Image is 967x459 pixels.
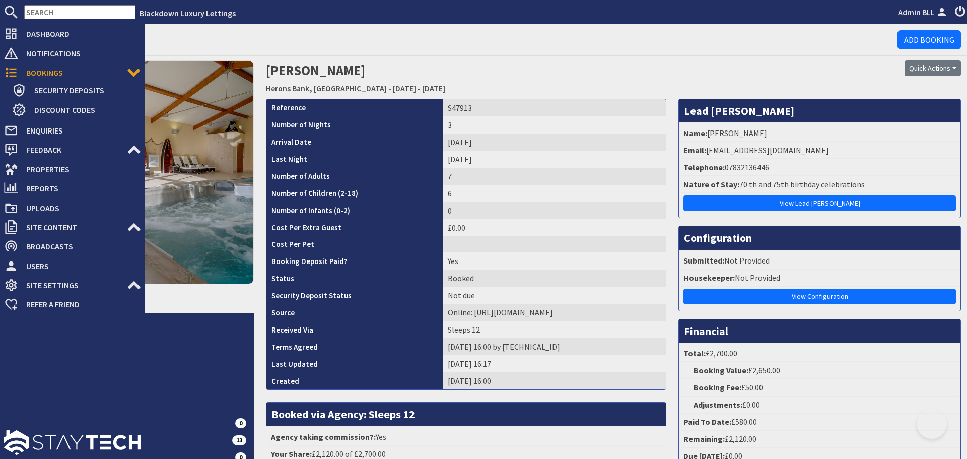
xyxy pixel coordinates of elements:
[4,64,141,81] a: Bookings
[443,338,666,355] td: [DATE] 16:00 by [TECHNICAL_ID]
[679,319,960,343] h3: Financial
[443,116,666,134] td: 3
[681,270,958,287] li: Not Provided
[443,252,666,270] td: Yes
[681,142,958,159] li: [EMAIL_ADDRESS][DOMAIN_NAME]
[443,355,666,372] td: [DATE] 16:17
[266,403,666,426] h3: Booked via Agency: Sleeps 12
[266,185,443,202] th: Number of Children (2-18)
[18,142,127,158] span: Feedback
[681,125,958,142] li: [PERSON_NAME]
[18,122,141,139] span: Enquiries
[18,296,141,312] span: Refer a Friend
[235,418,246,428] span: 0
[4,45,141,61] a: Notifications
[18,277,127,293] span: Site Settings
[266,321,443,338] th: Received Via
[443,219,666,236] td: £0.00
[4,219,141,235] a: Site Content
[271,432,376,442] strong: Agency taking commission?:
[681,159,958,176] li: 07832136446
[266,236,443,253] th: Cost Per Pet
[12,102,141,118] a: Discount Codes
[318,344,326,352] i: Agreements were checked at the time of signing booking terms:<br>- I AGREE to take out appropriat...
[4,430,141,455] img: staytech_l_w-4e588a39d9fa60e82540d7cfac8cfe4b7147e857d3e8dbdfbd41c59d52db0ec4.svg
[18,219,127,235] span: Site Content
[18,64,127,81] span: Bookings
[694,400,742,410] strong: Adjustments:
[18,45,141,61] span: Notifications
[443,287,666,304] td: Not due
[266,219,443,236] th: Cost Per Extra Guest
[443,151,666,168] td: [DATE]
[269,429,663,446] li: Yes
[4,238,141,254] a: Broadcasts
[681,431,958,448] li: £2,120.00
[4,122,141,139] a: Enquiries
[679,226,960,249] h3: Configuration
[694,382,741,392] strong: Booking Fee:
[679,99,960,122] h3: Lead [PERSON_NAME]
[18,238,141,254] span: Broadcasts
[683,128,707,138] strong: Name:
[388,83,391,93] span: -
[694,365,748,375] strong: Booking Value:
[898,6,949,18] a: Admin BLL
[4,161,141,177] a: Properties
[4,200,141,216] a: Uploads
[266,372,443,389] th: Created
[443,304,666,321] td: Online: https://uk.search.yahoo.com/
[681,252,958,270] li: Not Provided
[683,255,724,266] strong: Submitted:
[393,83,445,93] a: [DATE] - [DATE]
[12,82,141,98] a: Security Deposits
[26,102,141,118] span: Discount Codes
[18,161,141,177] span: Properties
[683,195,956,211] a: View Lead [PERSON_NAME]
[681,414,958,431] li: £580.00
[266,270,443,287] th: Status
[897,30,961,49] a: Add Booking
[681,176,958,193] li: 70 th and 75th birthday celebrations
[266,338,443,355] th: Terms Agreed
[4,26,141,42] a: Dashboard
[140,8,236,18] a: Blackdown Luxury Lettings
[681,362,958,379] li: £2,650.00
[443,134,666,151] td: [DATE]
[683,145,706,155] strong: Email:
[443,168,666,185] td: 7
[683,179,739,189] strong: Nature of Stay:
[443,321,666,338] td: Sleeps 12
[4,142,141,158] a: Feedback
[4,296,141,312] a: Refer a Friend
[18,258,141,274] span: Users
[443,99,666,116] td: S47913
[266,355,443,372] th: Last Updated
[683,417,731,427] strong: Paid To Date:
[266,287,443,304] th: Security Deposit Status
[266,202,443,219] th: Number of Infants (0-2)
[232,435,246,445] span: 13
[683,162,725,172] strong: Telephone:
[443,185,666,202] td: 6
[905,60,961,76] button: Quick Actions
[266,134,443,151] th: Arrival Date
[266,252,443,270] th: Booking Deposit Paid?
[266,99,443,116] th: Reference
[443,372,666,389] td: [DATE] 16:00
[443,270,666,287] td: Booked
[4,180,141,196] a: Reports
[681,397,958,414] li: £0.00
[917,409,947,439] iframe: Toggle Customer Support
[266,168,443,185] th: Number of Adults
[4,277,141,293] a: Site Settings
[681,345,958,362] li: £2,700.00
[24,5,135,19] input: SEARCH
[266,151,443,168] th: Last Night
[18,200,141,216] span: Uploads
[683,348,706,358] strong: Total:
[26,82,141,98] span: Security Deposits
[4,258,141,274] a: Users
[266,116,443,134] th: Number of Nights
[443,202,666,219] td: 0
